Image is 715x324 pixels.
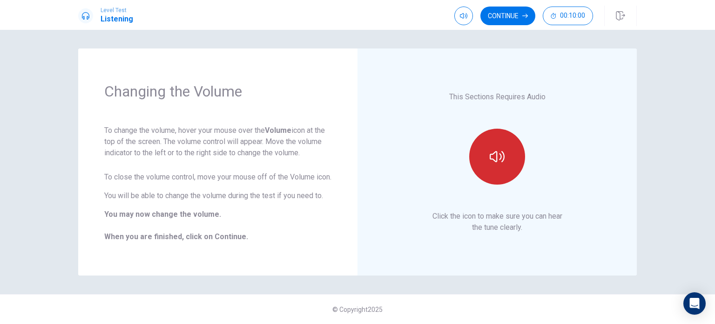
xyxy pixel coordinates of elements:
b: You may now change the volume. When you are finished, click on Continue. [104,210,248,241]
button: 00:10:00 [543,7,593,25]
h1: Changing the Volume [104,82,331,101]
span: © Copyright 2025 [332,306,383,313]
p: You will be able to change the volume during the test if you need to. [104,190,331,201]
button: Continue [480,7,535,25]
div: Open Intercom Messenger [683,292,706,315]
p: To close the volume control, move your mouse off of the Volume icon. [104,172,331,183]
p: Click the icon to make sure you can hear the tune clearly. [432,211,562,233]
p: To change the volume, hover your mouse over the icon at the top of the screen. The volume control... [104,125,331,159]
span: 00:10:00 [560,12,585,20]
p: This Sections Requires Audio [449,91,546,103]
h1: Listening [101,14,133,25]
span: Level Test [101,7,133,14]
strong: Volume [265,126,291,135]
